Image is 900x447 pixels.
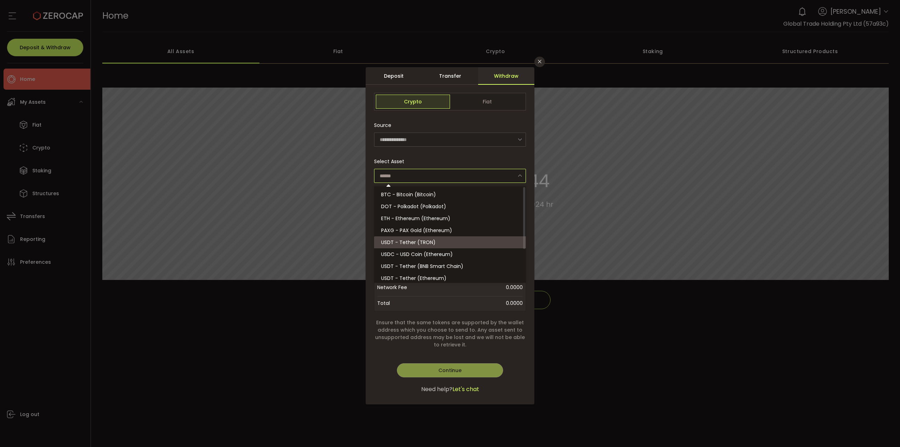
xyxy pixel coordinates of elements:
label: Select Asset [374,158,409,165]
div: Transfer [422,67,478,85]
span: USDT - Tether (Ethereum) [381,275,446,282]
span: 0.0000 [506,298,523,308]
span: 0.0000 [433,280,523,294]
button: Close [534,57,545,67]
span: Let's chat [452,385,479,394]
span: Total [377,298,390,308]
div: Deposit [366,67,422,85]
span: BTC - Bitcoin (Bitcoin) [381,191,436,198]
iframe: Chat Widget [818,371,900,447]
span: Network Fee [377,280,433,294]
span: USDT - Tether (TRON) [381,239,436,246]
span: Need help? [421,385,452,394]
span: PAXG - PAX Gold (Ethereum) [381,227,452,234]
span: Fiat [450,95,524,109]
div: 聊天小组件 [818,371,900,447]
span: Source [374,118,391,132]
div: dialog [366,67,534,405]
span: Continue [438,367,462,374]
button: Continue [397,363,503,377]
span: Ensure that the same tokens are supported by the wallet address which you choose to send to. Any ... [374,319,526,349]
span: DOT - Polkadot (Polkadot) [381,203,446,210]
span: USDC - USD Coin (Ethereum) [381,251,453,258]
span: USDT - Tether (BNB Smart Chain) [381,263,463,270]
span: ETH - Ethereum (Ethereum) [381,215,450,222]
span: Crypto [376,95,450,109]
div: Withdraw [478,67,534,85]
